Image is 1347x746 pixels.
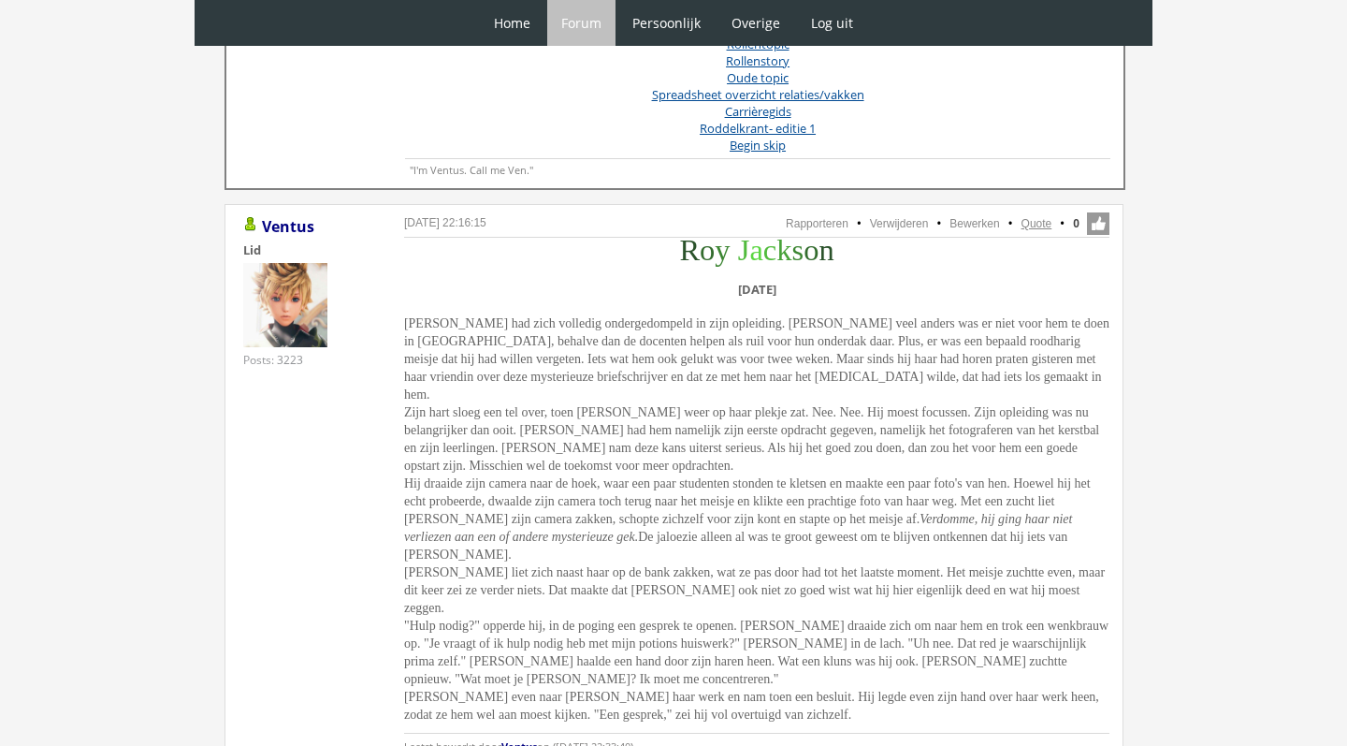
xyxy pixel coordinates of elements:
span: k [776,233,791,267]
span: R [679,233,700,267]
span: n [818,233,833,267]
a: Verwijderen [870,217,929,230]
span: o [700,233,715,267]
img: Gebruiker is online [243,217,258,232]
a: Begin skip [730,137,786,154]
a: Quote [1021,217,1052,230]
div: Posts: 3223 [243,352,303,368]
p: "I'm Ventus. Call me Ven." [405,158,1110,177]
a: Roddelkrant- editie 1 [700,120,816,137]
span: 0 [1073,215,1079,232]
a: Oude topic [727,69,789,86]
span: J [738,233,750,267]
span: s [792,233,804,267]
div: Lid [243,241,374,258]
a: Carrièregids [725,103,791,120]
span: a [749,233,762,267]
a: Rapporteren [786,217,848,230]
span: c [763,233,776,267]
a: Bewerken [949,217,999,230]
a: Rollenstory [726,52,789,69]
span: o [804,233,818,267]
img: Ventus [243,263,327,347]
a: [DATE] 22:16:15 [404,216,486,229]
span: [PERSON_NAME] had zich volledig ondergedompeld in zijn opleiding. [PERSON_NAME] veel anders was e... [404,316,1109,722]
a: Spreadsheet overzicht relaties/vakken [652,86,864,103]
a: Ventus [262,216,314,237]
i: Verdomme, hij ging haar niet verliezen aan een of andere mysterieuze gek. [404,512,1072,544]
b: [DATE] [738,281,776,298]
span: y [715,233,730,267]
